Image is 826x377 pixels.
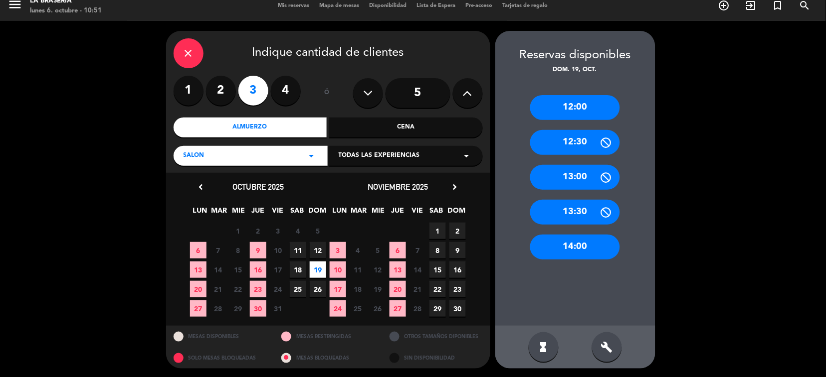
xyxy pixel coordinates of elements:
div: Cena [329,118,483,137]
span: 22 [230,281,246,297]
i: arrow_drop_down [461,150,473,162]
span: 6 [390,242,406,258]
span: 25 [290,281,306,297]
span: VIE [409,205,425,221]
span: Pre-acceso [461,3,498,8]
span: 13 [390,261,406,278]
span: 14 [210,261,226,278]
span: 1 [429,223,446,239]
span: 28 [410,300,426,317]
span: JUE [250,205,266,221]
div: lunes 6. octubre - 10:51 [30,6,102,16]
span: 21 [210,281,226,297]
span: 3 [330,242,346,258]
span: 21 [410,281,426,297]
span: 9 [449,242,466,258]
span: noviembre 2025 [368,182,428,192]
span: 15 [230,261,246,278]
div: MESAS RESTRINGIDAS [274,326,382,347]
span: 31 [270,300,286,317]
div: 12:00 [530,95,620,120]
div: ó [311,76,343,111]
div: Reservas disponibles [495,46,655,65]
div: Almuerzo [174,118,327,137]
span: 16 [250,261,266,278]
span: Lista de Espera [412,3,461,8]
span: MIE [370,205,387,221]
span: 1 [230,223,246,239]
span: 3 [270,223,286,239]
div: Indique cantidad de clientes [174,38,483,68]
div: 13:00 [530,165,620,190]
span: 30 [449,300,466,317]
span: 19 [310,261,326,278]
span: Tarjetas de regalo [498,3,553,8]
span: MIE [230,205,247,221]
span: 24 [270,281,286,297]
span: 5 [310,223,326,239]
i: build [601,341,613,353]
div: dom. 19, oct. [495,65,655,75]
span: 27 [390,300,406,317]
span: 7 [410,242,426,258]
i: arrow_drop_down [306,150,318,162]
span: 6 [190,242,206,258]
span: 23 [250,281,266,297]
span: 19 [370,281,386,297]
span: 26 [370,300,386,317]
span: DOM [308,205,325,221]
span: 23 [449,281,466,297]
span: SAB [428,205,445,221]
span: SALON [184,151,205,161]
span: 27 [190,300,206,317]
span: MAR [211,205,227,221]
span: 8 [230,242,246,258]
span: Todas las experiencias [339,151,420,161]
span: 15 [429,261,446,278]
span: Disponibilidad [365,3,412,8]
span: 5 [370,242,386,258]
span: octubre 2025 [232,182,284,192]
span: 10 [330,261,346,278]
span: 2 [449,223,466,239]
span: JUE [390,205,406,221]
i: hourglass_full [538,341,550,353]
span: 9 [250,242,266,258]
span: 2 [250,223,266,239]
div: MESAS DISPONIBLES [166,326,274,347]
span: 4 [350,242,366,258]
span: 13 [190,261,206,278]
span: VIE [269,205,286,221]
span: 25 [350,300,366,317]
span: LUN [192,205,208,221]
i: close [183,47,195,59]
span: 12 [310,242,326,258]
span: 29 [230,300,246,317]
span: 20 [190,281,206,297]
label: 2 [206,76,236,106]
span: 30 [250,300,266,317]
span: 11 [350,261,366,278]
label: 3 [238,76,268,106]
i: chevron_right [450,182,460,192]
span: 18 [290,261,306,278]
label: 1 [174,76,204,106]
span: 8 [429,242,446,258]
span: 7 [210,242,226,258]
div: 13:30 [530,200,620,225]
span: 4 [290,223,306,239]
span: Mis reservas [273,3,315,8]
span: 14 [410,261,426,278]
span: DOM [448,205,464,221]
span: 10 [270,242,286,258]
span: 24 [330,300,346,317]
div: SIN DISPONIBILIDAD [382,347,490,369]
span: 26 [310,281,326,297]
span: Mapa de mesas [315,3,365,8]
div: SOLO MESAS BLOQUEADAS [166,347,274,369]
span: 20 [390,281,406,297]
span: 17 [330,281,346,297]
div: 12:30 [530,130,620,155]
div: MESAS BLOQUEADAS [274,347,382,369]
label: 4 [271,76,301,106]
